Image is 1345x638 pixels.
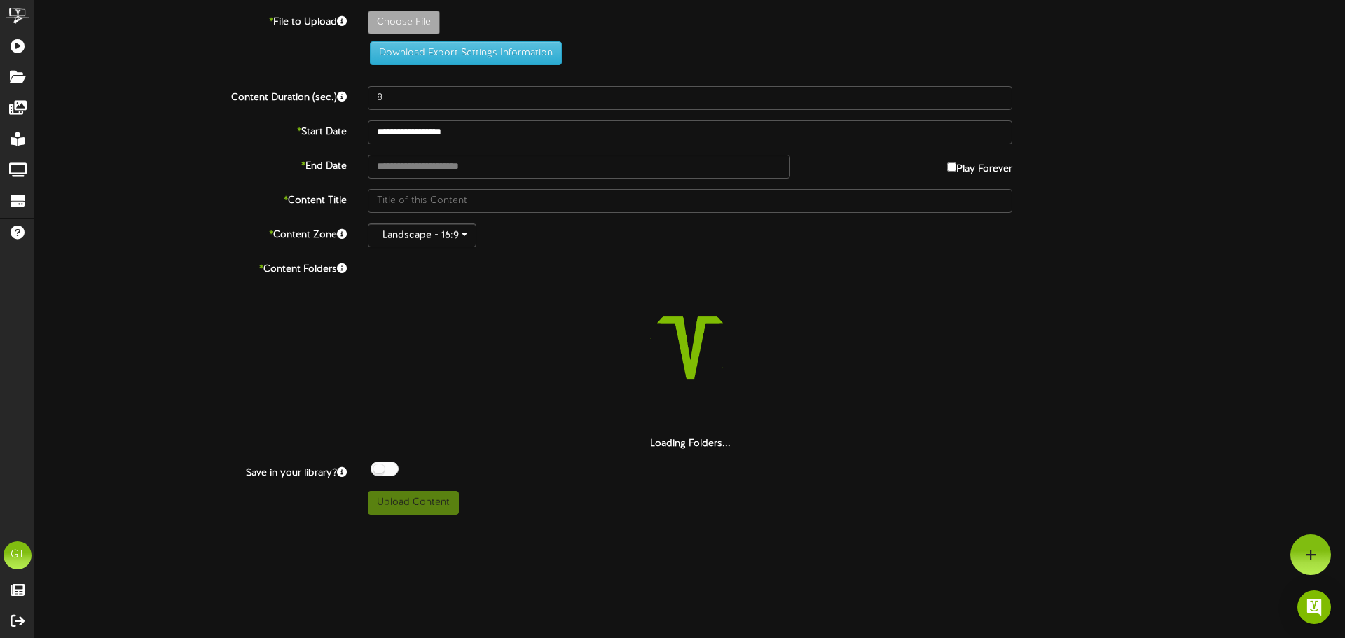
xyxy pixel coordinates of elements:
[25,462,357,480] label: Save in your library?
[650,438,731,449] strong: Loading Folders...
[25,223,357,242] label: Content Zone
[947,155,1012,176] label: Play Forever
[370,41,562,65] button: Download Export Settings Information
[25,11,357,29] label: File to Upload
[25,120,357,139] label: Start Date
[947,162,956,172] input: Play Forever
[368,189,1012,213] input: Title of this Content
[363,48,562,58] a: Download Export Settings Information
[25,189,357,208] label: Content Title
[25,258,357,277] label: Content Folders
[368,491,459,515] button: Upload Content
[25,86,357,105] label: Content Duration (sec.)
[25,155,357,174] label: End Date
[1297,590,1331,624] div: Open Intercom Messenger
[4,541,32,569] div: GT
[368,223,476,247] button: Landscape - 16:9
[600,258,780,437] img: loading-spinner-5.png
